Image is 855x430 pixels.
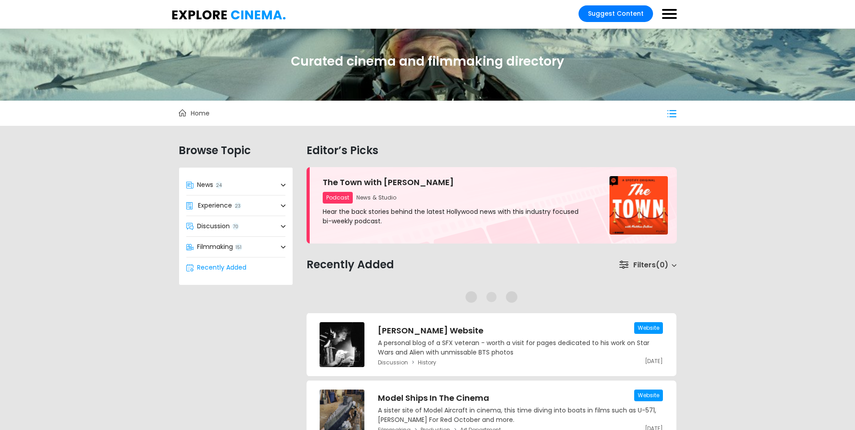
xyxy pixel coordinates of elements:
[191,109,210,118] span: Home
[323,192,353,204] span: Podcast
[172,101,513,126] div: breadcrumb
[179,144,293,160] h2: Browse Topic
[378,324,663,337] h3: [PERSON_NAME] Website
[179,257,293,278] a: Recently Added
[656,260,668,270] span: 0
[307,258,485,275] h2: Recently Added
[179,109,210,118] a: Home
[323,176,584,226] a: The Town with [PERSON_NAME]Podcast News StudioHear the back stories behind the latest Hollywood n...
[378,392,663,404] h3: Model Ships In The Cinema
[513,101,684,126] div: filter-views
[307,144,677,160] h2: Editor’s Picks
[378,338,663,357] p: A personal blog of a SFX veteran - worth a visit for pages dedicated to his work on Star Wars and...
[356,194,377,201] span: News
[378,359,663,366] div: breadcrumb
[179,195,293,216] a: Experience23
[579,5,653,22] a: Suggest Content
[323,176,584,188] h3: The Town with [PERSON_NAME]
[320,322,364,367] img: Dennis Lowe Website
[323,207,584,226] p: Hear the back stories behind the latest Hollywood news with this industry focused bi-weekly podcast.
[609,176,668,235] img: The Town with Matthew Belloni
[235,244,242,251] span: 151
[378,359,408,366] a: Discussion
[234,202,241,209] span: 23
[179,237,293,257] a: Filmmaking151
[378,322,663,357] a: [PERSON_NAME] WebsiteA personal blog of a SFX veteran - worth a visit for pages dedicated to his ...
[619,259,677,271] a: Filters0
[215,182,223,189] span: 24
[232,223,239,230] span: 70
[179,175,293,195] a: News24
[378,390,663,425] a: Model Ships In The CinemaA sister site of Model Aircraft in cinema, this time diving into boats i...
[378,194,396,201] span: Studio
[172,10,286,20] img: Explore Cinema.
[418,359,436,366] a: History
[378,406,663,425] p: A sister site of Model Aircraft in cinema, this time diving into boats in films such as U-571, [P...
[179,216,293,236] a: Discussion70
